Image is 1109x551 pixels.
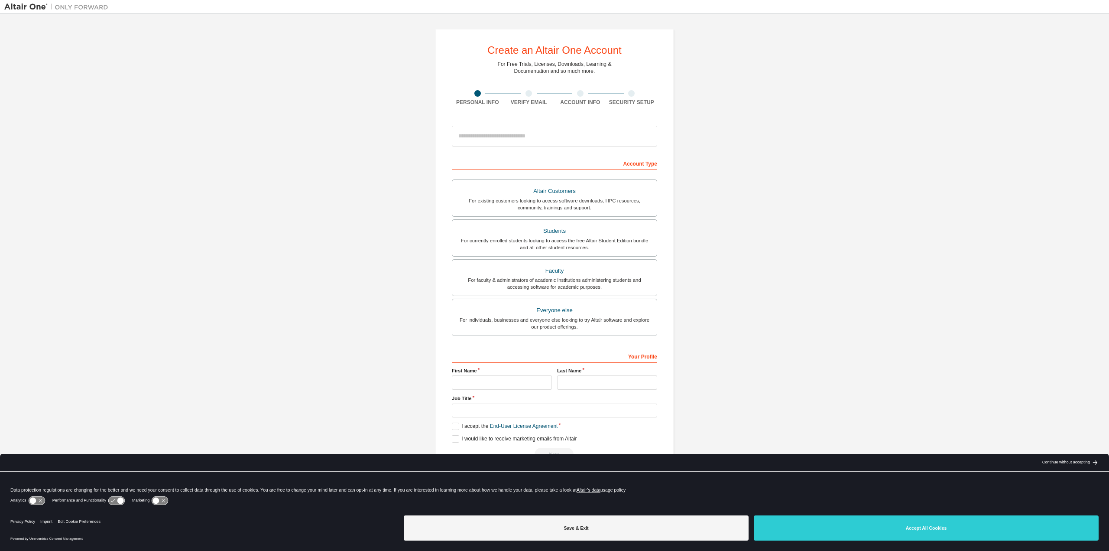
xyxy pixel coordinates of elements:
div: Read and acccept EULA to continue [452,448,657,461]
div: For currently enrolled students looking to access the free Altair Student Edition bundle and all ... [457,237,652,251]
label: I would like to receive marketing emails from Altair [452,435,577,443]
label: First Name [452,367,552,374]
div: Your Profile [452,349,657,363]
label: Last Name [557,367,657,374]
div: For Free Trials, Licenses, Downloads, Learning & Documentation and so much more. [498,61,612,75]
div: Account Type [452,156,657,170]
label: I accept the [452,423,558,430]
div: Everyone else [457,304,652,316]
div: Account Info [554,99,606,106]
div: Faculty [457,265,652,277]
div: For existing customers looking to access software downloads, HPC resources, community, trainings ... [457,197,652,211]
div: Altair Customers [457,185,652,197]
div: For faculty & administrators of academic institutions administering students and accessing softwa... [457,277,652,290]
div: Verify Email [503,99,555,106]
img: Altair One [4,3,113,11]
a: End-User License Agreement [490,423,558,429]
div: Personal Info [452,99,503,106]
div: Create an Altair One Account [487,45,622,55]
div: Security Setup [606,99,658,106]
div: Students [457,225,652,237]
label: Job Title [452,395,657,402]
div: For individuals, businesses and everyone else looking to try Altair software and explore our prod... [457,316,652,330]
